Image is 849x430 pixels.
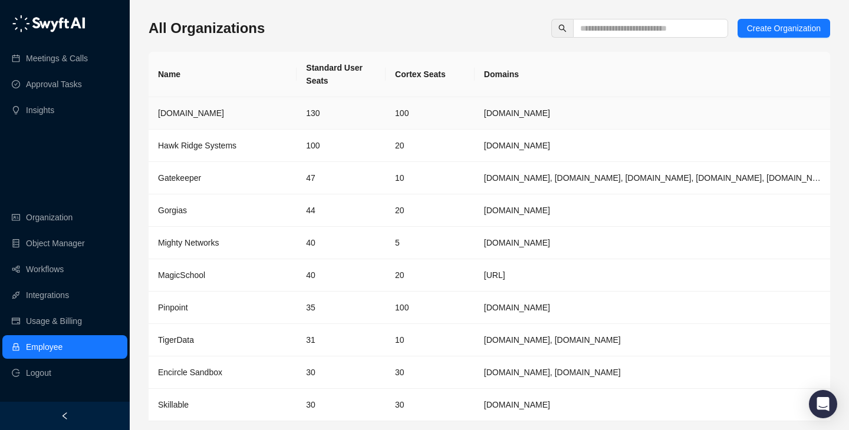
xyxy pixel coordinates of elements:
span: Encircle Sandbox [158,368,222,377]
span: search [558,24,567,32]
a: Usage & Billing [26,309,82,333]
span: MagicSchool [158,270,205,280]
td: 30 [386,356,475,389]
span: Gatekeeper [158,173,201,183]
th: Cortex Seats [386,52,475,97]
h3: All Organizations [149,19,265,38]
a: Meetings & Calls [26,47,88,70]
td: 100 [297,130,386,162]
td: 30 [297,356,386,389]
td: 5 [386,227,475,259]
span: TigerData [158,335,194,345]
td: 44 [297,194,386,227]
td: 20 [386,130,475,162]
a: Employee [26,335,62,359]
img: logo-05li4sbe.png [12,15,85,32]
td: encircleapp.com, encircleapp.com.fullsb [475,356,830,389]
span: Skillable [158,400,189,409]
th: Standard User Seats [297,52,386,97]
td: 30 [386,389,475,421]
span: Gorgias [158,206,187,215]
th: Domains [475,52,830,97]
span: [DOMAIN_NAME] [158,108,224,118]
td: magicschool.ai [475,259,830,292]
td: 40 [297,259,386,292]
td: 40 [297,227,386,259]
td: skillable.com [475,389,830,421]
td: 31 [297,324,386,356]
a: Organization [26,206,73,229]
span: Logout [26,361,51,385]
td: 130 [297,97,386,130]
td: 35 [297,292,386,324]
td: 10 [386,324,475,356]
td: 30 [297,389,386,421]
div: Open Intercom Messenger [809,390,837,418]
td: synthesia.io [475,97,830,130]
td: hawkridgesys.com [475,130,830,162]
span: Pinpoint [158,303,188,312]
button: Create Organization [738,19,830,38]
td: 47 [297,162,386,194]
a: Approval Tasks [26,72,82,96]
span: Mighty Networks [158,238,219,247]
span: logout [12,369,20,377]
a: Workflows [26,257,64,281]
a: Integrations [26,283,69,307]
span: Hawk Ridge Systems [158,141,236,150]
td: pinpointhq.com [475,292,830,324]
td: 100 [386,292,475,324]
td: mightynetworks.com [475,227,830,259]
td: 10 [386,162,475,194]
td: 20 [386,259,475,292]
a: Object Manager [26,231,85,255]
th: Name [149,52,297,97]
a: Insights [26,98,54,122]
td: 100 [386,97,475,130]
td: 20 [386,194,475,227]
td: timescale.com, tigerdata.com [475,324,830,356]
span: Create Organization [747,22,821,35]
td: gatekeeperhq.com, gatekeeperhq.io, gatekeeper.io, gatekeepervclm.com, gatekeeperhq.co, trygatekee... [475,162,830,194]
td: gorgias.com [475,194,830,227]
span: left [61,412,69,420]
